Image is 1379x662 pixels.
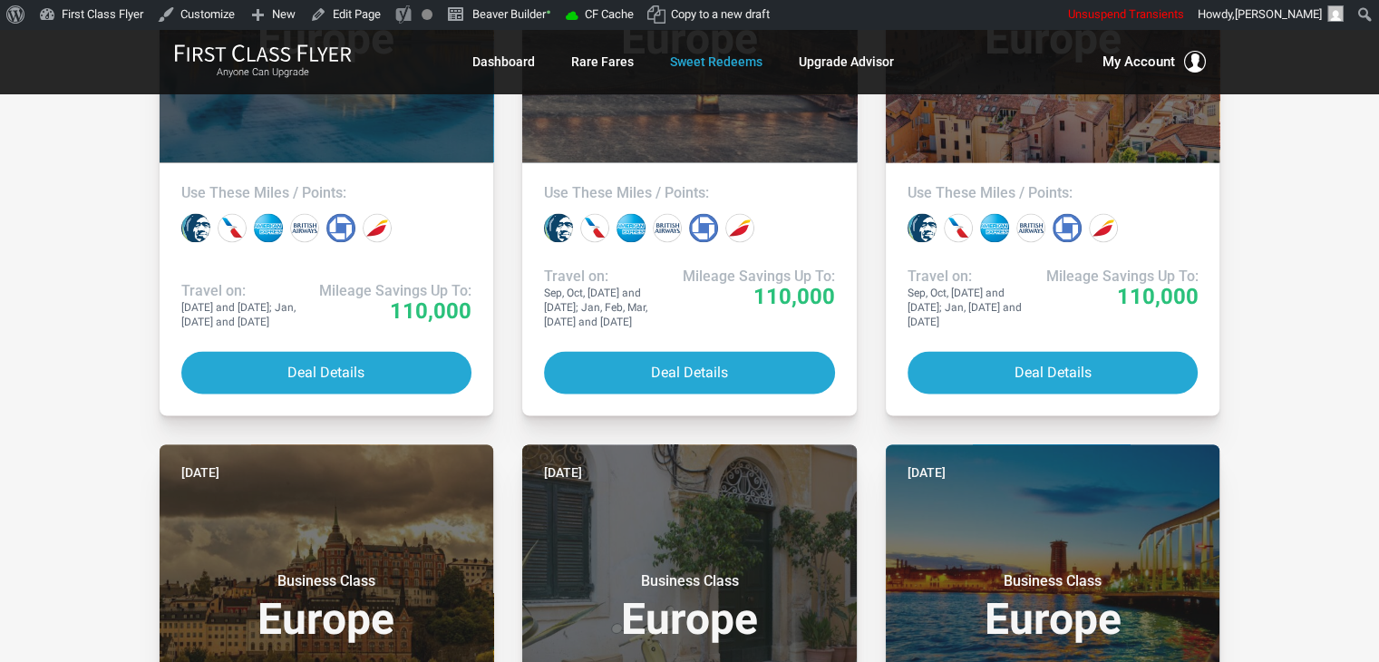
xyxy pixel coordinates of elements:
[181,351,472,394] button: Deal Details
[326,213,355,242] div: Chase points
[670,45,762,78] a: Sweet Redeems
[689,213,718,242] div: Chase points
[363,213,392,242] div: Iberia miles
[290,213,319,242] div: British Airways miles
[653,213,682,242] div: British Airways miles
[799,45,894,78] a: Upgrade Advisor
[908,184,1199,202] h4: Use These Miles / Points:
[472,45,535,78] a: Dashboard
[980,213,1009,242] div: Amex points
[1089,213,1118,242] div: Iberia miles
[213,571,440,589] small: Business Class
[571,45,634,78] a: Rare Fares
[908,462,946,482] time: [DATE]
[544,462,582,482] time: [DATE]
[181,462,219,482] time: [DATE]
[181,571,472,640] h3: Europe
[254,213,283,242] div: Amex points
[580,213,609,242] div: American miles
[576,571,802,589] small: Business Class
[1053,213,1082,242] div: Chase points
[944,213,973,242] div: American miles
[939,571,1166,589] small: Business Class
[181,184,472,202] h4: Use These Miles / Points:
[174,44,352,80] a: First Class FlyerAnyone Can Upgrade
[1068,7,1184,21] span: Unsuspend Transients
[1235,7,1322,21] span: [PERSON_NAME]
[174,44,352,63] img: First Class Flyer
[617,213,646,242] div: Amex points
[908,571,1199,640] h3: Europe
[725,213,754,242] div: Iberia miles
[546,3,551,22] span: •
[544,213,573,242] div: Alaska miles
[908,213,937,242] div: Alaska miles
[174,66,352,79] small: Anyone Can Upgrade
[1016,213,1045,242] div: British Airways miles
[908,351,1199,394] button: Deal Details
[544,184,835,202] h4: Use These Miles / Points:
[1102,51,1175,73] span: My Account
[544,571,835,640] h3: Europe
[181,213,210,242] div: Alaska miles
[544,351,835,394] button: Deal Details
[1102,51,1206,73] button: My Account
[218,213,247,242] div: American miles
